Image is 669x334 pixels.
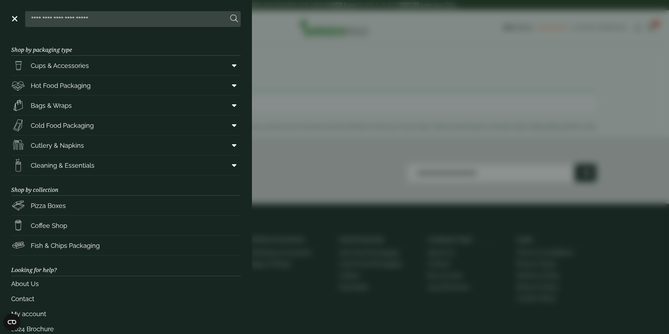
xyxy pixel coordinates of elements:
[31,81,91,90] span: Hot Food Packaging
[31,161,94,170] span: Cleaning & Essentials
[11,76,241,95] a: Hot Food Packaging
[11,98,25,112] img: Paper_carriers.svg
[31,241,100,250] span: Fish & Chips Packaging
[11,56,241,75] a: Cups & Accessories
[11,155,241,175] a: Cleaning & Essentials
[11,216,241,235] a: Coffee Shop
[31,221,67,230] span: Coffee Shop
[31,61,89,70] span: Cups & Accessories
[11,58,25,72] img: PintNhalf_cup.svg
[11,218,25,232] img: HotDrink_paperCup.svg
[11,35,241,56] h3: Shop by packaging type
[3,314,20,330] button: Open CMP widget
[11,196,241,215] a: Pizza Boxes
[11,276,241,291] a: About Us
[31,101,72,110] span: Bags & Wraps
[11,291,241,306] a: Contact
[11,175,241,196] h3: Shop by collection
[11,256,241,276] h3: Looking for help?
[31,201,66,210] span: Pizza Boxes
[11,236,241,255] a: Fish & Chips Packaging
[11,158,25,172] img: open-wipe.svg
[31,141,84,150] span: Cutlery & Napkins
[11,135,241,155] a: Cutlery & Napkins
[31,121,94,130] span: Cold Food Packaging
[11,238,25,252] img: FishNchip_box.svg
[11,116,241,135] a: Cold Food Packaging
[11,138,25,152] img: Cutlery.svg
[11,118,25,132] img: Sandwich_box.svg
[11,199,25,213] img: Pizza_boxes.svg
[11,306,241,321] a: My account
[11,96,241,115] a: Bags & Wraps
[11,78,25,92] img: Deli_box.svg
